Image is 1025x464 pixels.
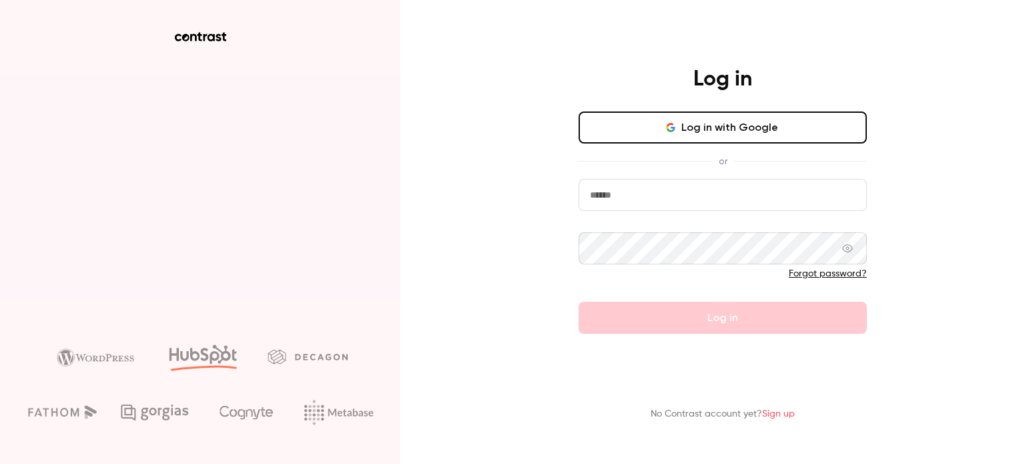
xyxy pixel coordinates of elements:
a: Forgot password? [789,269,867,278]
img: decagon [268,349,348,364]
p: No Contrast account yet? [651,407,795,421]
h4: Log in [693,66,752,93]
span: or [712,154,734,168]
button: Log in with Google [579,111,867,144]
a: Sign up [762,409,795,419]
